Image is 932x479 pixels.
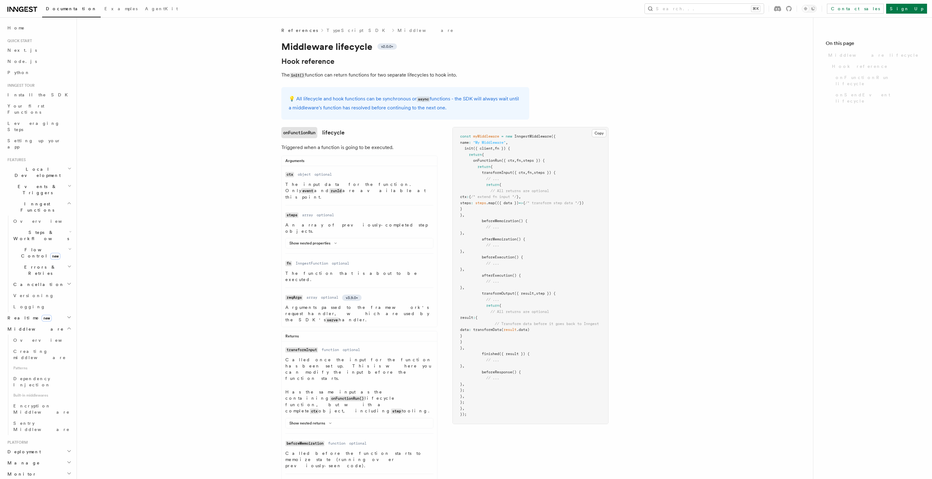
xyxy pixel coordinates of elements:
[7,138,61,149] span: Setting up your app
[460,213,462,217] span: }
[525,170,527,175] span: ,
[5,45,73,56] a: Next.js
[521,158,523,163] span: ,
[462,231,464,235] span: ,
[13,338,77,343] span: Overview
[534,291,536,296] span: ,
[5,326,64,332] span: Middleware
[328,441,345,446] dd: function
[285,222,433,234] p: An array of previously-completed step objects.
[13,219,77,224] span: Overview
[460,249,462,253] span: }
[289,94,522,112] p: 💡 All lifecycle and hook functions can be synchronous or functions - the SDK will always wait unt...
[462,382,464,386] span: ,
[460,340,462,344] span: }
[827,4,884,14] a: Contact sales
[7,48,37,53] span: Next.js
[523,158,545,163] span: steps }) {
[473,134,499,138] span: myMiddleware
[462,346,464,350] span: ,
[11,229,69,242] span: Steps & Workflows
[486,177,499,181] span: // ...
[462,364,464,368] span: ,
[281,127,345,138] a: onFunctionRunlifecycle
[281,57,334,66] a: Hook reference
[886,4,927,14] a: Sign Up
[534,170,556,175] span: steps }) {
[460,382,462,386] span: }
[460,140,469,145] span: name
[346,295,358,300] span: v3.9.0+
[5,440,28,445] span: Platform
[469,140,471,145] span: :
[282,334,437,341] div: Returns
[285,181,433,200] p: The input data for the function. Only and are available at this point.
[285,347,318,353] code: transformInput
[281,71,529,80] p: The function can return functions for two separate lifecycles to hook into.
[5,89,73,100] a: Install the SDK
[495,322,599,326] span: // Transform data before it goes back to Inngest
[5,166,68,178] span: Local Development
[332,261,349,266] dd: optional
[5,67,73,78] a: Python
[285,304,433,323] p: Arguments passed to the framework's request handler, which are used by the SDK's handler.
[501,134,503,138] span: =
[289,421,334,426] button: Show nested returns
[302,213,313,218] dd: array
[486,201,495,205] span: .map
[499,182,501,187] span: {
[551,134,556,138] span: ({
[11,247,68,259] span: Flow Control
[322,347,339,352] dd: function
[477,165,490,169] span: return
[482,352,499,356] span: finished
[7,121,60,132] span: Leveraging Steps
[11,335,73,346] a: Overview
[11,264,67,276] span: Errors & Retries
[5,135,73,152] a: Setting up your app
[514,255,523,259] span: () {
[486,243,499,247] span: // ...
[7,103,44,115] span: Your first Functions
[829,61,920,72] a: Hook reference
[532,170,534,175] span: ,
[50,253,60,260] span: new
[473,140,506,145] span: "My Middleware"
[5,164,73,181] button: Local Development
[13,349,66,360] span: Creating middleware
[462,249,464,253] span: ,
[495,201,519,205] span: (({ data })
[486,297,499,302] span: // ...
[499,303,501,308] span: {
[486,182,499,187] span: return
[5,118,73,135] a: Leveraging Steps
[462,406,464,411] span: ,
[514,134,551,138] span: InngestMiddleware
[281,127,317,138] code: onFunctionRun
[329,188,342,194] code: runId
[475,315,477,320] span: {
[490,165,493,169] span: {
[11,216,73,227] a: Overview
[11,281,64,288] span: Cancellation
[473,315,475,320] span: :
[836,92,920,104] span: onSendEvent lifecycle
[5,100,73,118] a: Your first Functions
[7,25,25,31] span: Home
[482,152,484,157] span: {
[290,73,305,78] code: init()
[460,201,471,205] span: steps
[285,172,294,177] code: ctx
[460,400,464,404] span: };
[836,74,920,87] span: onFunctionRun lifecycle
[460,394,462,398] span: }
[281,41,529,52] h1: Middleware lifecycle
[398,27,454,33] a: Middleware
[42,2,101,17] a: Documentation
[486,225,499,229] span: // ...
[486,303,499,308] span: return
[5,335,73,435] div: Middleware
[13,293,54,298] span: Versioning
[826,40,920,50] h4: On this page
[490,310,549,314] span: // All returns are optional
